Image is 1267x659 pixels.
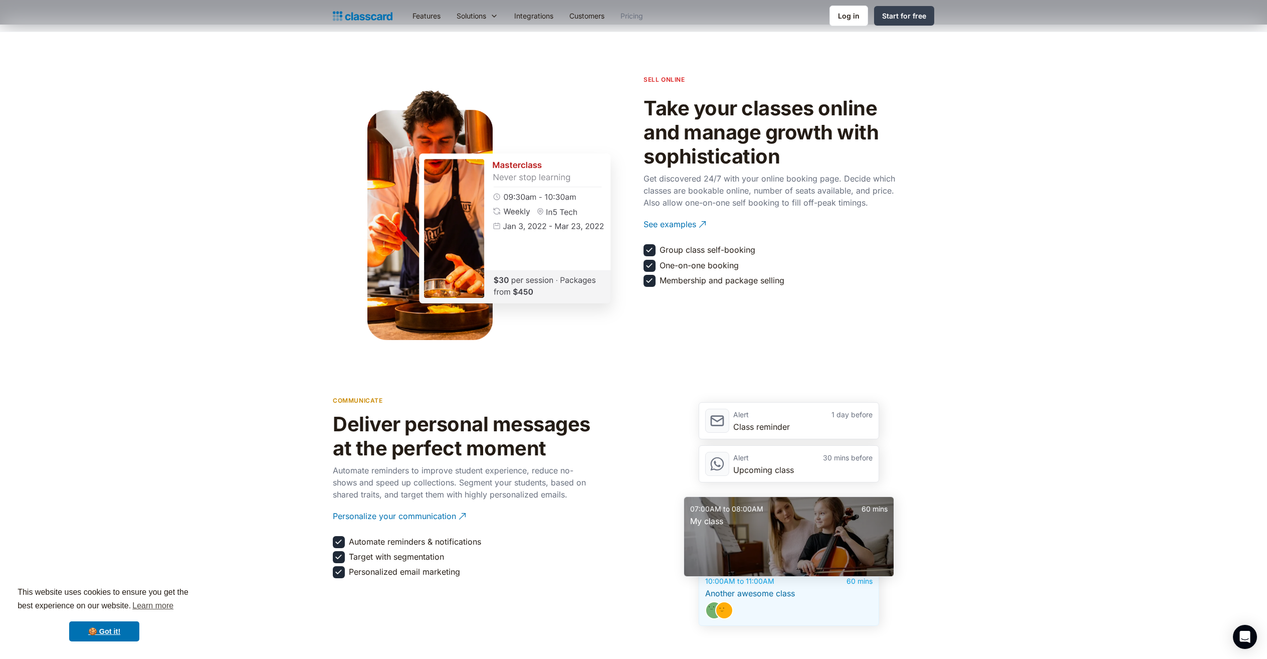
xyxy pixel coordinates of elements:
[1233,625,1257,649] div: Open Intercom Messenger
[829,6,868,26] a: Log in
[644,173,904,209] p: Get discovered 24/7 with your online booking page. Decide which classes are bookable online, numb...
[394,128,635,328] img: Class Summary
[690,503,789,515] div: 07:00AM to 08:00AM
[333,503,456,522] div: Personalize your communication
[367,90,493,340] img: Culinary teacher
[131,598,175,613] a: learn more about cookies
[705,587,873,599] div: Another awesome class
[644,211,904,238] a: See examples
[333,464,593,501] p: Automate reminders to improve student experience, reduce no-shows and speed up collections. Segme...
[690,515,888,527] div: My class
[333,412,593,460] h2: Deliver personal messages at the perfect moment
[349,536,481,547] div: Automate reminders & notifications
[404,5,449,27] a: Features
[449,5,506,27] div: Solutions
[644,75,685,84] p: sell online
[789,575,873,587] div: 60 mins
[733,421,873,433] div: Class reminder
[882,11,926,21] div: Start for free
[874,6,934,26] a: Start for free
[349,566,460,577] div: Personalized email marketing
[333,9,392,23] a: Logo
[803,409,873,421] div: 1 day before
[660,275,784,286] div: Membership and package selling
[333,396,383,405] p: communicate
[18,586,191,613] span: This website uses cookies to ensure you get the best experience on our website.
[457,11,486,21] div: Solutions
[733,409,803,421] div: Alert
[644,96,904,169] h2: Take your classes online and manage growth with sophistication
[803,452,873,464] div: 30 mins before
[789,503,888,515] div: 60 mins
[612,5,651,27] a: Pricing
[349,551,444,562] div: Target with segmentation
[333,503,593,530] a: Personalize your communication
[561,5,612,27] a: Customers
[660,244,755,255] div: Group class self-booking
[69,621,139,641] a: dismiss cookie message
[8,577,200,651] div: cookieconsent
[506,5,561,27] a: Integrations
[705,575,789,587] div: 10:00AM to 11:00AM
[733,452,803,464] div: Alert
[838,11,860,21] div: Log in
[733,464,873,476] div: Upcoming class
[644,211,696,230] div: See examples
[660,260,739,271] div: One-on-one booking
